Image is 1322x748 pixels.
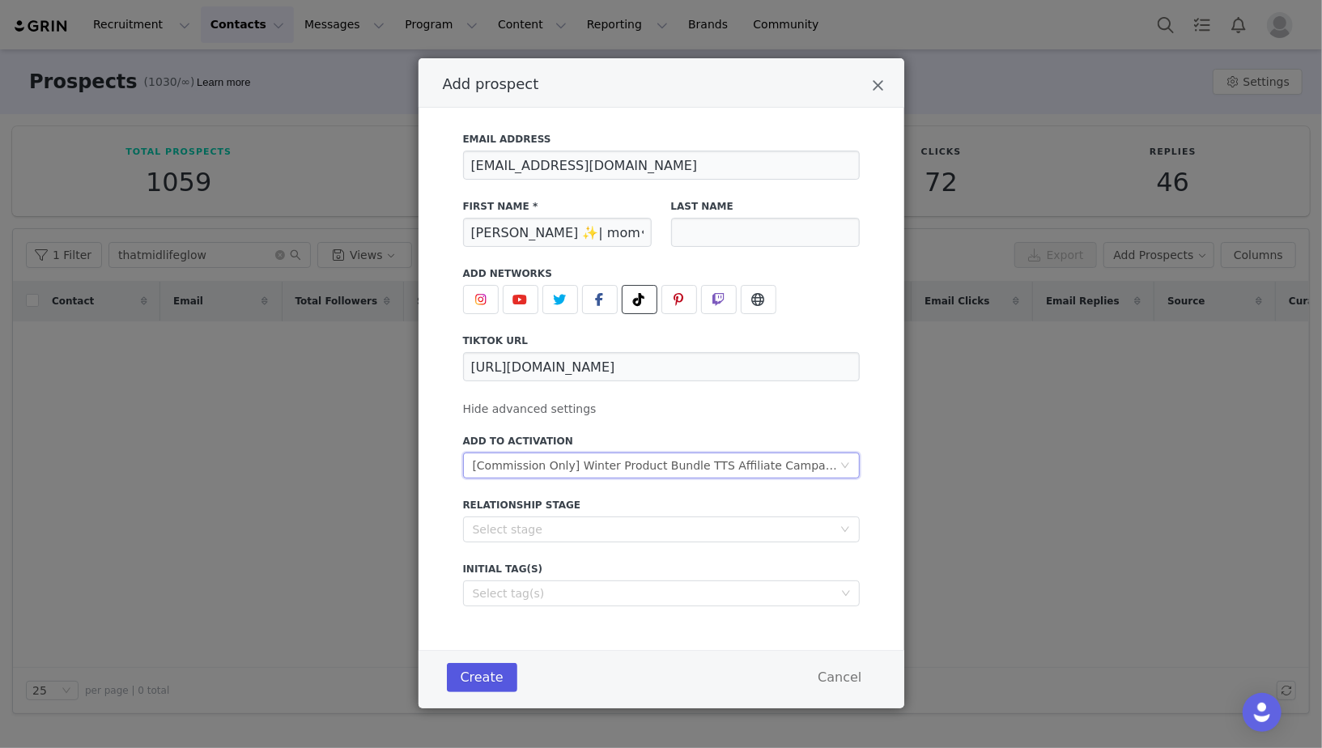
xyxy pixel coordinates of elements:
div: Select stage [473,521,832,538]
div: Open Intercom Messenger [1243,693,1282,732]
button: Cancel [804,663,875,692]
label: Add to Activation [463,434,860,448]
label: tiktok URL [463,334,860,348]
label: Add Networks [463,266,860,281]
label: Email Address [463,132,860,147]
span: Add prospect [443,75,539,92]
div: [Commission Only] Winter Product Bundle TTS Affiliate Campaign [473,453,840,478]
img: instagram.svg [474,293,487,306]
span: Hide advanced settings [463,402,597,415]
label: First Name * [463,199,652,214]
i: icon: down [841,589,851,600]
label: Relationship Stage [463,498,860,512]
button: Create [447,663,517,692]
label: Initial Tag(s) [463,562,860,576]
button: Close [873,78,885,97]
div: Add prospect [419,58,904,708]
i: icon: down [840,525,850,536]
label: Last Name [671,199,860,214]
input: https://www.tiktok.com/@username [463,352,860,381]
div: Select tag(s) [473,585,835,601]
